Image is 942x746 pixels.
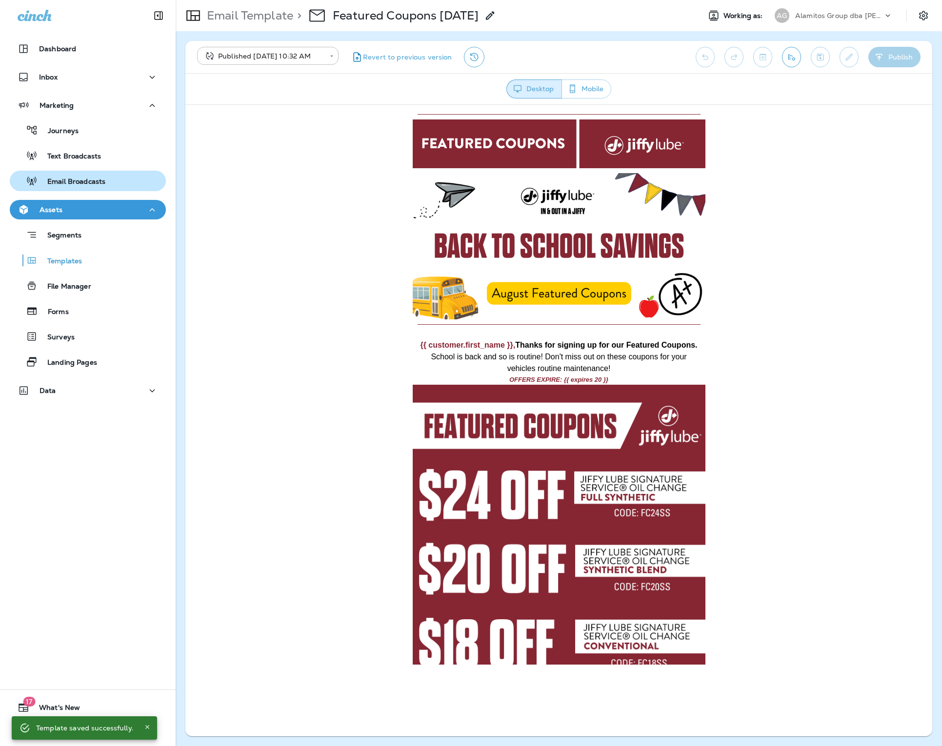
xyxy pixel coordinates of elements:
span: Revert to previous version [363,53,452,62]
button: Mobile [561,79,611,98]
button: Send test email [782,47,801,67]
button: File Manager [10,275,166,296]
p: Dashboard [39,45,76,53]
button: Segments [10,224,166,245]
p: Email Broadcasts [38,177,105,187]
button: Revert to previous version [346,47,456,67]
button: Landing Pages [10,352,166,372]
button: View Changelog [464,47,484,67]
div: AG [775,8,789,23]
p: Featured Coupons [DATE] [333,8,479,23]
p: Email Template [203,8,293,23]
p: Marketing [40,101,74,109]
p: Landing Pages [38,358,97,368]
button: Support [10,721,166,741]
button: Email Broadcasts [10,171,166,191]
button: Close [141,721,153,733]
p: Journeys [38,127,79,136]
span: School is back and so is routine! Don't miss out on these coupons for your vehicles routine maint... [245,248,501,268]
img: Header [227,68,520,215]
p: > [293,8,301,23]
button: Desktop [506,79,562,98]
p: Alamitos Group dba [PERSON_NAME] [795,12,883,20]
button: Forms [10,301,166,321]
button: Templates [10,250,166,271]
button: Settings [915,7,932,24]
button: Surveys [10,326,166,347]
img: Coupons [227,280,520,624]
p: Text Broadcasts [38,152,101,161]
button: Text Broadcasts [10,145,166,166]
button: Assets [10,200,166,219]
p: Data [40,387,56,394]
span: Working as: [723,12,765,20]
img: Featured Coupons Header [227,15,520,63]
div: Template saved successfully. [36,719,134,737]
button: Data [10,381,166,400]
span: OFFERS EXPIRE: {{ expires 20 }} [324,271,423,278]
button: 17What's New [10,698,166,717]
span: Thanks for signing up for our Featured Coupons. [330,236,512,244]
button: Journeys [10,120,166,140]
span: 17 [23,697,35,707]
p: Inbox [39,73,58,81]
button: Inbox [10,67,166,87]
p: File Manager [38,282,91,292]
span: {{ customer.first_name }}, [235,236,330,244]
p: Surveys [38,333,75,342]
button: Dashboard [10,39,166,59]
button: Collapse Sidebar [145,6,172,25]
button: Marketing [10,96,166,115]
div: Published [DATE] 10:32 AM [204,51,323,61]
span: What's New [29,704,80,715]
p: Forms [38,308,69,317]
p: Assets [40,206,62,214]
div: Featured Coupons August 2025 [333,8,479,23]
p: Segments [38,231,81,241]
p: Templates [38,257,82,266]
